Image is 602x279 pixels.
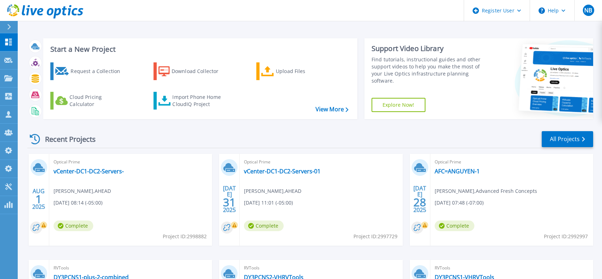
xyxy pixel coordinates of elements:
[413,186,427,212] div: [DATE] 2025
[584,7,592,13] span: NB
[54,264,208,272] span: RVTools
[435,168,480,175] a: AFC=ANGUYEN-1
[413,199,426,205] span: 28
[244,187,301,195] span: [PERSON_NAME] , AHEAD
[172,64,228,78] div: Download Collector
[54,187,111,195] span: [PERSON_NAME] , AHEAD
[244,199,293,207] span: [DATE] 11:01 (-05:00)
[353,233,397,240] span: Project ID: 2997729
[435,187,537,195] span: [PERSON_NAME] , Advanced Fresh Concepts
[244,158,398,166] span: Optical Prime
[54,158,208,166] span: Optical Prime
[244,221,284,231] span: Complete
[172,94,228,108] div: Import Phone Home CloudIQ Project
[69,94,126,108] div: Cloud Pricing Calculator
[223,199,236,205] span: 31
[244,168,320,175] a: vCenter-DC1-DC2-Servers-01
[50,62,129,80] a: Request a Collection
[435,221,474,231] span: Complete
[35,196,42,202] span: 1
[435,199,484,207] span: [DATE] 07:48 (-07:00)
[71,64,127,78] div: Request a Collection
[276,64,333,78] div: Upload Files
[372,56,487,84] div: Find tutorials, instructional guides and other support videos to help you make the most of your L...
[256,62,335,80] a: Upload Files
[244,264,398,272] span: RVTools
[32,186,45,212] div: AUG 2025
[435,264,589,272] span: RVTools
[154,62,233,80] a: Download Collector
[435,158,589,166] span: Optical Prime
[223,186,236,212] div: [DATE] 2025
[50,45,348,53] h3: Start a New Project
[163,233,207,240] span: Project ID: 2998882
[542,131,593,147] a: All Projects
[316,106,349,113] a: View More
[544,233,588,240] span: Project ID: 2992997
[372,44,487,53] div: Support Video Library
[54,221,93,231] span: Complete
[54,199,102,207] span: [DATE] 08:14 (-05:00)
[372,98,425,112] a: Explore Now!
[50,92,129,110] a: Cloud Pricing Calculator
[54,168,124,175] a: vCenter-DC1-DC2-Servers-
[27,130,105,148] div: Recent Projects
